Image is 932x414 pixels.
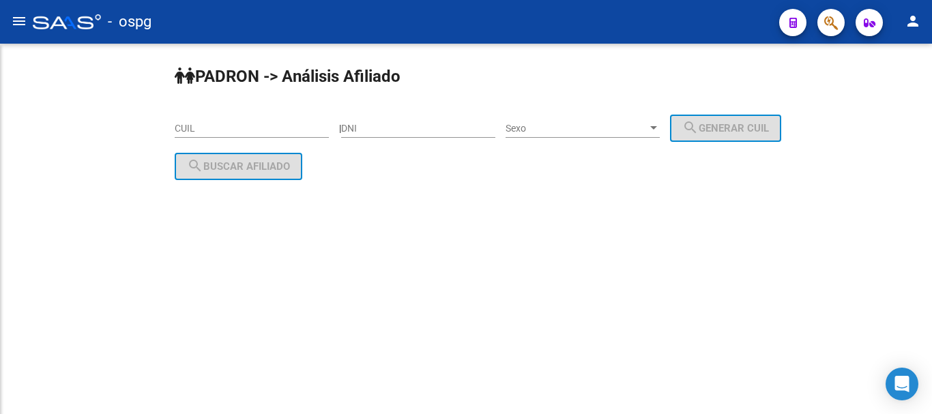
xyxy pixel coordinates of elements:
[339,123,791,134] div: |
[187,158,203,174] mat-icon: search
[175,153,302,180] button: Buscar afiliado
[11,13,27,29] mat-icon: menu
[670,115,781,142] button: Generar CUIL
[682,122,769,134] span: Generar CUIL
[187,160,290,173] span: Buscar afiliado
[506,123,647,134] span: Sexo
[905,13,921,29] mat-icon: person
[175,67,401,86] strong: PADRON -> Análisis Afiliado
[108,7,151,37] span: - ospg
[886,368,918,400] div: Open Intercom Messenger
[682,119,699,136] mat-icon: search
